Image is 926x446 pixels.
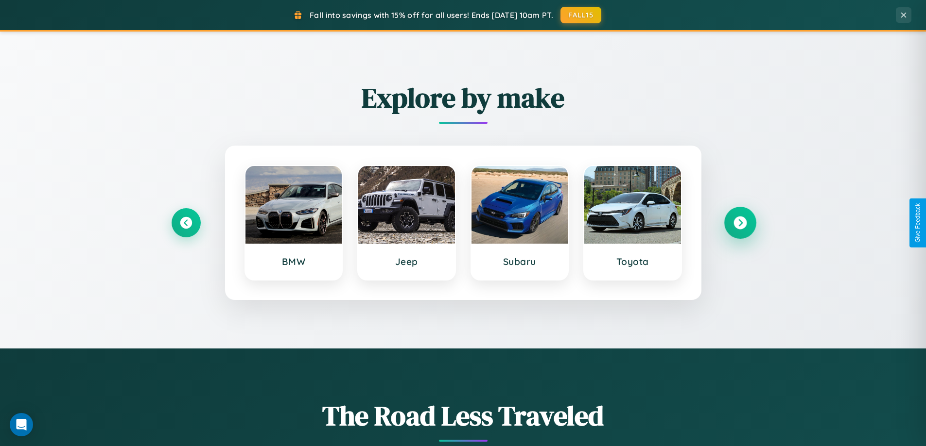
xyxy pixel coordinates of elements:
button: FALL15 [560,7,601,23]
h3: Subaru [481,256,559,267]
div: Give Feedback [914,203,921,243]
h3: Toyota [594,256,671,267]
h1: The Road Less Traveled [172,397,755,434]
div: Open Intercom Messenger [10,413,33,436]
h3: BMW [255,256,332,267]
h2: Explore by make [172,79,755,116]
h3: Jeep [368,256,445,267]
span: Fall into savings with 15% off for all users! Ends [DATE] 10am PT. [310,10,553,20]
